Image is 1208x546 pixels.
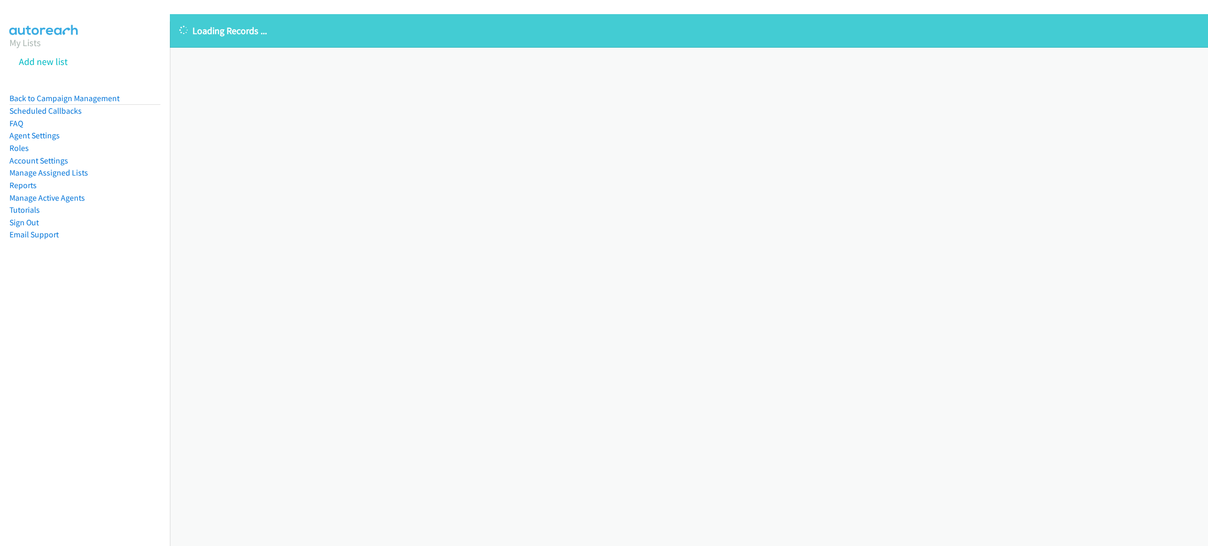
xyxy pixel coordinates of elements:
a: My Lists [9,37,41,49]
p: Loading Records ... [179,24,1199,38]
a: Account Settings [9,156,68,166]
a: Manage Active Agents [9,193,85,203]
a: Scheduled Callbacks [9,106,82,116]
a: Manage Assigned Lists [9,168,88,178]
a: Add new list [19,56,68,68]
a: Roles [9,143,29,153]
a: Email Support [9,230,59,239]
a: Back to Campaign Management [9,93,120,103]
a: Agent Settings [9,130,60,140]
a: FAQ [9,118,23,128]
a: Sign Out [9,217,39,227]
a: Tutorials [9,205,40,215]
a: Reports [9,180,37,190]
